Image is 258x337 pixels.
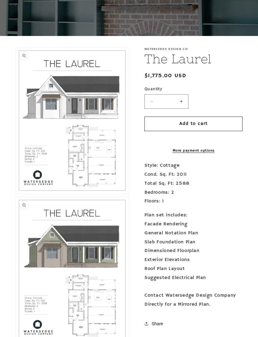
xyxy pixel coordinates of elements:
[144,220,243,229] div: Facade Rendering
[144,255,243,264] div: Exterior Elevations
[144,211,243,220] div: Plan set includes:
[144,317,165,330] button: Share
[144,72,186,80] span: $1,775.00 USD
[144,246,243,255] div: Dimensioned Floorplan
[144,86,243,92] label: Quantity
[144,51,243,67] h1: The Laurel
[144,117,243,131] button: Add to cart
[144,291,243,309] div: Contact Watersedge Design Company Directly for a Mirrored Plan.
[144,238,243,247] div: Slab Foundation Plan
[144,229,243,238] div: General Notation Plan
[144,273,243,282] div: Suggested Electrical Plan
[144,161,243,206] p: Style: Cottage Cond. Sq. Ft: 2011 Total Sq. Ft: 2588 Bedrooms: 2 Floors: 1
[144,264,243,273] div: Roof Plan Layout
[144,148,243,153] a: More payment options
[144,47,243,51] p: Watersedge Design Co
